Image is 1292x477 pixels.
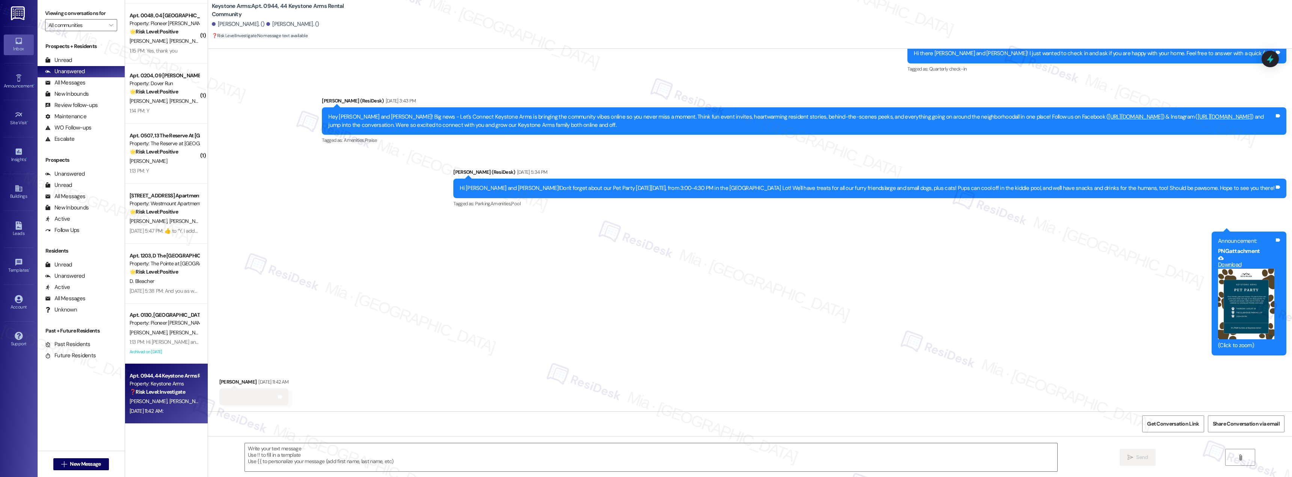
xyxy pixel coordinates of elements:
i:  [1127,454,1133,460]
span: [PERSON_NAME] [130,38,169,44]
div: Hi there [PERSON_NAME] and [PERSON_NAME]! I just wanted to check in and ask if you are happy with... [914,50,1274,57]
div: Tagged as: [322,135,1286,146]
div: Unread [45,181,72,189]
span: [PERSON_NAME] [130,329,169,336]
div: New Inbounds [45,204,89,212]
div: Apt. 0944, 44 Keystone Arms Rental Community [130,372,199,380]
div: Property: Keystone Arms [130,380,199,388]
strong: ❓ Risk Level: Investigate [130,388,185,395]
a: Buildings [4,182,34,202]
div: Apt. 1203, D The [GEOGRAPHIC_DATA] [130,252,199,260]
span: Amenities , [344,137,365,143]
span: [PERSON_NAME] [169,398,207,405]
strong: ❓ Risk Level: Investigate [212,33,257,39]
button: Get Conversation Link [1142,415,1204,432]
div: Archived on [DATE] [129,347,200,357]
span: New Message [70,460,101,468]
div: Active [45,215,70,223]
button: Share Conversation via email [1208,415,1284,432]
div: Unanswered [45,170,85,178]
div: Apt. 0048, 04 [GEOGRAPHIC_DATA][PERSON_NAME] [130,12,199,20]
div: 1:13 PM: Y [130,167,149,174]
b: PNG attachment [1218,247,1260,255]
div: Property: Dover Run [130,80,199,87]
div: [DATE] 11:42 AM: [130,408,163,414]
span: Amenities , [491,200,512,207]
div: [PERSON_NAME]. () [266,20,319,28]
div: Unread [45,261,72,269]
div: [DATE] 5:34 PM [515,168,548,176]
span: [PERSON_NAME] [130,158,167,164]
a: [URL][DOMAIN_NAME] [1198,113,1252,120]
span: Parking , [475,200,491,207]
div: All Messages [45,295,85,302]
img: ResiDesk Logo [11,6,26,20]
div: Unanswered [45,272,85,280]
span: Pool [511,200,520,207]
a: Site Visit • [4,108,34,129]
div: All Messages [45,193,85,200]
span: • [26,156,27,161]
div: Apt. 0204, 09 [PERSON_NAME] Dover LLC [130,72,199,80]
span: [PERSON_NAME] [169,329,207,336]
div: Past + Future Residents [38,327,125,335]
div: Follow Ups [45,226,80,234]
span: [PERSON_NAME] [130,218,169,224]
strong: 🌟 Risk Level: Positive [130,208,178,215]
label: Viewing conversations for [45,8,117,19]
a: Templates • [4,256,34,276]
a: Leads [4,219,34,239]
div: [PERSON_NAME] [219,378,289,388]
span: Quarterly check-in [929,66,966,72]
span: D. Bleacher [130,278,154,284]
div: [DATE] 5:47 PM: ​👍​ to “ Y, I addressed that in the completed work orders, it was pertaining to t... [130,227,439,234]
div: [DATE] 5:38 PM: And you as well [PERSON_NAME]! [130,287,239,294]
i:  [61,461,67,467]
div: 1:13 PM: Hi [PERSON_NAME] and [PERSON_NAME]! I'm checking in on your latest work order (BOARDS SP... [130,339,607,345]
span: [PERSON_NAME] [169,38,207,44]
input: All communities [48,19,105,31]
span: : No message text available [212,32,308,40]
div: Active [45,283,70,291]
strong: 🌟 Risk Level: Positive [130,88,178,95]
div: Property: The Reserve at [GEOGRAPHIC_DATA] [130,140,199,147]
span: [PERSON_NAME] [169,218,207,224]
div: 1:14 PM: Y [130,107,149,114]
div: Apt. 0507, 13 The Reserve At [GEOGRAPHIC_DATA] [130,132,199,140]
div: New Inbounds [45,90,89,98]
span: Get Conversation Link [1147,420,1199,428]
span: [PERSON_NAME] [169,98,207,104]
div: Review follow-ups [45,101,98,109]
div: Escalate [45,135,74,143]
div: Property: The Pointe at [GEOGRAPHIC_DATA] [130,260,199,268]
a: Inbox [4,35,34,55]
span: • [27,119,28,124]
div: [DATE] 11:42 AM [257,378,288,386]
div: Apt. 0130, [GEOGRAPHIC_DATA][PERSON_NAME] [130,311,199,319]
a: [URL][DOMAIN_NAME] [1108,113,1162,120]
div: Past Residents [45,340,91,348]
div: WO Follow-ups [45,124,91,132]
span: Praise [365,137,377,143]
div: Unread [45,56,72,64]
div: (Click to zoom) [1218,342,1274,349]
button: New Message [53,458,109,470]
a: Download [1218,255,1274,268]
div: Unanswered [45,68,85,75]
span: Send [1136,453,1148,461]
div: [STREET_ADDRESS] Apartment Homes [130,192,199,200]
div: Prospects [38,156,125,164]
div: Property: Pioneer [PERSON_NAME] [130,20,199,27]
div: 1:15 PM: Yes, thank you [130,47,177,54]
strong: 🌟 Risk Level: Positive [130,28,178,35]
i:  [109,22,113,28]
div: Residents [38,247,125,255]
strong: 🌟 Risk Level: Positive [130,268,178,275]
a: Account [4,293,34,313]
a: Insights • [4,145,34,166]
strong: 🌟 Risk Level: Positive [130,148,178,155]
div: Announcement: [1218,237,1274,245]
div: [PERSON_NAME] (ResiDesk) [453,168,1286,179]
div: Tagged as: [907,63,1286,74]
div: Prospects + Residents [38,42,125,50]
